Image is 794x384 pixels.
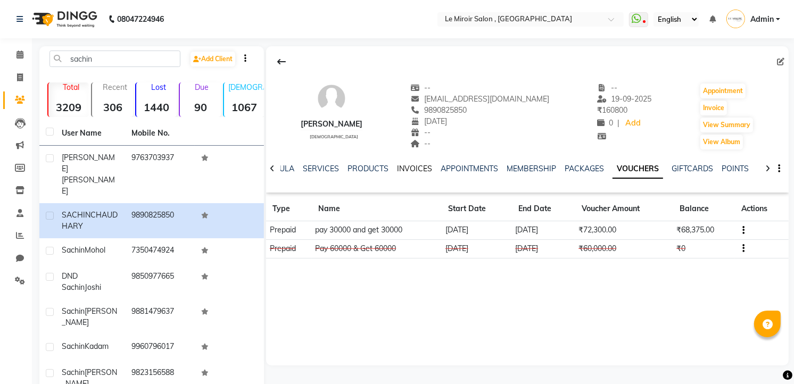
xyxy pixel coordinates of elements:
[316,82,348,114] img: avatar
[624,116,642,131] a: Add
[62,153,115,173] span: [PERSON_NAME]
[191,52,235,66] a: Add Client
[62,368,85,377] span: Sachin
[735,197,789,221] th: Actions
[442,197,512,221] th: Start Date
[303,164,339,173] a: SERVICES
[700,101,727,115] button: Invoice
[125,146,195,203] td: 9763703937
[411,94,550,104] span: [EMAIL_ADDRESS][DOMAIN_NAME]
[411,128,431,137] span: --
[597,118,613,128] span: 0
[397,164,432,173] a: INVOICES
[312,239,442,258] td: Pay 60000 & Get 60000
[597,105,602,115] span: ₹
[266,221,311,240] td: Prepaid
[411,116,448,126] span: [DATE]
[673,221,735,240] td: ₹68,375.00
[125,299,195,335] td: 9881479637
[411,139,431,148] span: --
[575,197,673,221] th: Voucher Amount
[62,271,85,292] span: DND Sachin
[673,197,735,221] th: Balance
[140,82,177,92] p: Lost
[441,164,498,173] a: APPOINTMENTS
[575,239,673,258] td: ₹60,000.00
[411,105,467,115] span: 9890825850
[48,101,89,114] strong: 3209
[597,105,627,115] span: 160800
[266,197,311,221] th: Type
[96,82,133,92] p: Recent
[62,245,85,255] span: Sachin
[125,203,195,238] td: 9890825850
[507,164,556,173] a: MEMBERSHIP
[597,94,651,104] span: 19-09-2025
[180,101,220,114] strong: 90
[597,83,617,93] span: --
[672,164,713,173] a: GIFTCARDS
[62,341,85,351] span: Sachin
[565,164,604,173] a: PACKAGES
[442,221,512,240] td: [DATE]
[750,14,774,25] span: Admin
[512,239,575,258] td: [DATE]
[117,4,164,34] b: 08047224946
[125,264,195,299] td: 9850977665
[512,221,575,240] td: [DATE]
[62,210,90,220] span: SACHIN
[62,306,85,316] span: Sachin
[182,82,220,92] p: Due
[700,118,753,132] button: View Summary
[125,238,195,264] td: 7350474924
[62,175,115,196] span: [PERSON_NAME]
[125,121,195,146] th: Mobile No.
[613,160,663,179] a: VOUCHERS
[442,239,512,258] td: [DATE]
[92,101,133,114] strong: 306
[85,282,101,292] span: Joshi
[270,52,293,72] div: Back to Client
[27,4,100,34] img: logo
[55,121,125,146] th: User Name
[411,83,431,93] span: --
[266,239,311,258] td: Prepaid
[53,82,89,92] p: Total
[85,341,109,351] span: Kadam
[726,10,745,28] img: Admin
[49,51,180,67] input: Search by Name/Mobile/Email/Code
[700,135,743,149] button: View Album
[722,164,749,173] a: POINTS
[617,118,619,129] span: |
[136,101,177,114] strong: 1440
[301,119,362,130] div: [PERSON_NAME]
[224,101,264,114] strong: 1067
[512,197,575,221] th: End Date
[673,239,735,258] td: ₹0
[312,221,442,240] td: pay 30000 and get 30000
[312,197,442,221] th: Name
[125,335,195,361] td: 9960796017
[575,221,673,240] td: ₹72,300.00
[62,306,117,327] span: [PERSON_NAME]
[700,84,746,98] button: Appointment
[310,134,358,139] span: [DEMOGRAPHIC_DATA]
[348,164,388,173] a: PRODUCTS
[228,82,264,92] p: [DEMOGRAPHIC_DATA]
[85,245,105,255] span: Mohol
